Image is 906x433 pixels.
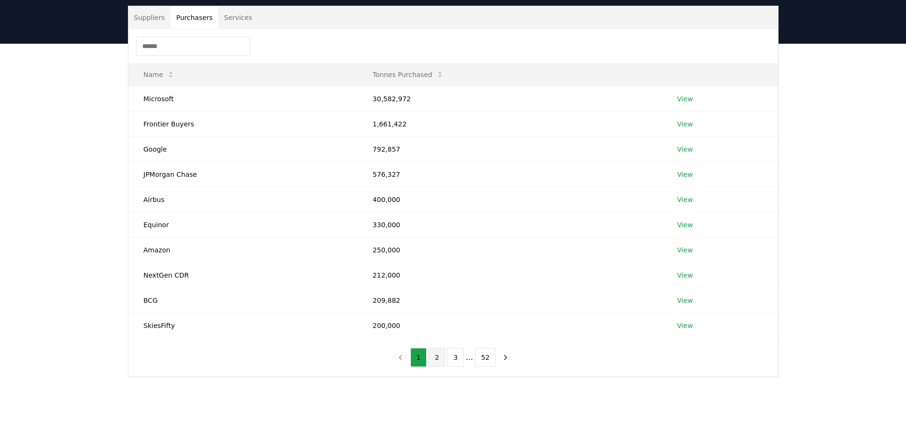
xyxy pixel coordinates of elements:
[358,136,662,162] td: 792,857
[128,313,358,338] td: SkiesFifty
[677,94,693,104] a: View
[429,348,445,367] button: 2
[410,348,427,367] button: 1
[475,348,496,367] button: 52
[128,6,171,29] button: Suppliers
[136,65,182,84] button: Name
[128,288,358,313] td: BCG
[128,86,358,111] td: Microsoft
[358,162,662,187] td: 576,327
[358,313,662,338] td: 200,000
[677,220,693,230] a: View
[677,195,693,204] a: View
[677,170,693,179] a: View
[358,111,662,136] td: 1,661,422
[677,270,693,280] a: View
[128,262,358,288] td: NextGen CDR
[358,237,662,262] td: 250,000
[365,65,451,84] button: Tonnes Purchased
[358,212,662,237] td: 330,000
[677,119,693,129] a: View
[128,136,358,162] td: Google
[128,212,358,237] td: Equinor
[170,6,218,29] button: Purchasers
[358,262,662,288] td: 212,000
[358,187,662,212] td: 400,000
[128,162,358,187] td: JPMorgan Chase
[128,111,358,136] td: Frontier Buyers
[677,144,693,154] a: View
[358,288,662,313] td: 209,882
[677,296,693,305] a: View
[128,237,358,262] td: Amazon
[128,187,358,212] td: Airbus
[218,6,258,29] button: Services
[358,86,662,111] td: 30,582,972
[466,352,473,363] li: ...
[677,321,693,330] a: View
[677,245,693,255] a: View
[497,348,514,367] button: next page
[447,348,464,367] button: 3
